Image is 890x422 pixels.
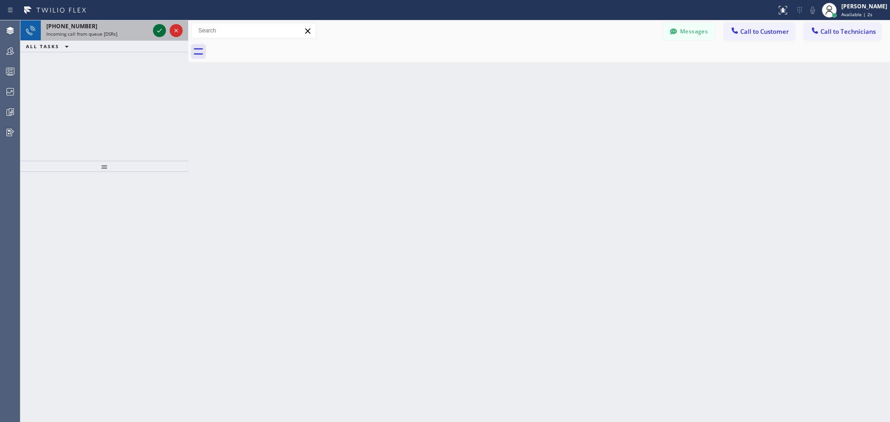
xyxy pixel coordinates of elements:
button: Mute [806,4,819,17]
button: Call to Technicians [804,23,881,40]
span: [PHONE_NUMBER] [46,22,97,30]
span: Incoming call from queue [DSRs] [46,31,117,37]
button: Messages [664,23,715,40]
button: Call to Customer [724,23,795,40]
span: Available | 2s [841,11,872,18]
input: Search [191,23,316,38]
button: ALL TASKS [20,41,78,52]
button: Reject [170,24,183,37]
div: [PERSON_NAME] [841,2,887,10]
span: ALL TASKS [26,43,59,50]
button: Accept [153,24,166,37]
span: Call to Customer [740,27,789,36]
span: Call to Technicians [820,27,876,36]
